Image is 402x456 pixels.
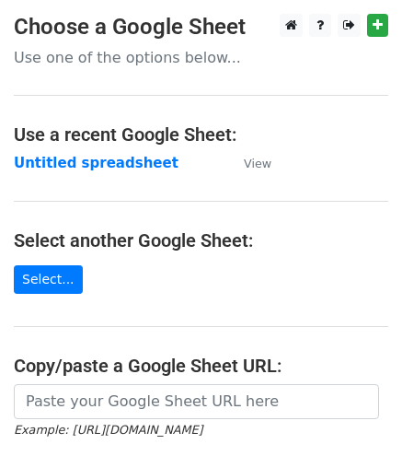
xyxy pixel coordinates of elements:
[14,229,388,251] h4: Select another Google Sheet:
[14,123,388,146] h4: Use a recent Google Sheet:
[14,384,379,419] input: Paste your Google Sheet URL here
[14,423,202,437] small: Example: [URL][DOMAIN_NAME]
[14,14,388,41] h3: Choose a Google Sheet
[14,48,388,67] p: Use one of the options below...
[14,265,83,294] a: Select...
[225,155,271,171] a: View
[14,155,178,171] a: Untitled spreadsheet
[14,355,388,377] h4: Copy/paste a Google Sheet URL:
[244,157,271,170] small: View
